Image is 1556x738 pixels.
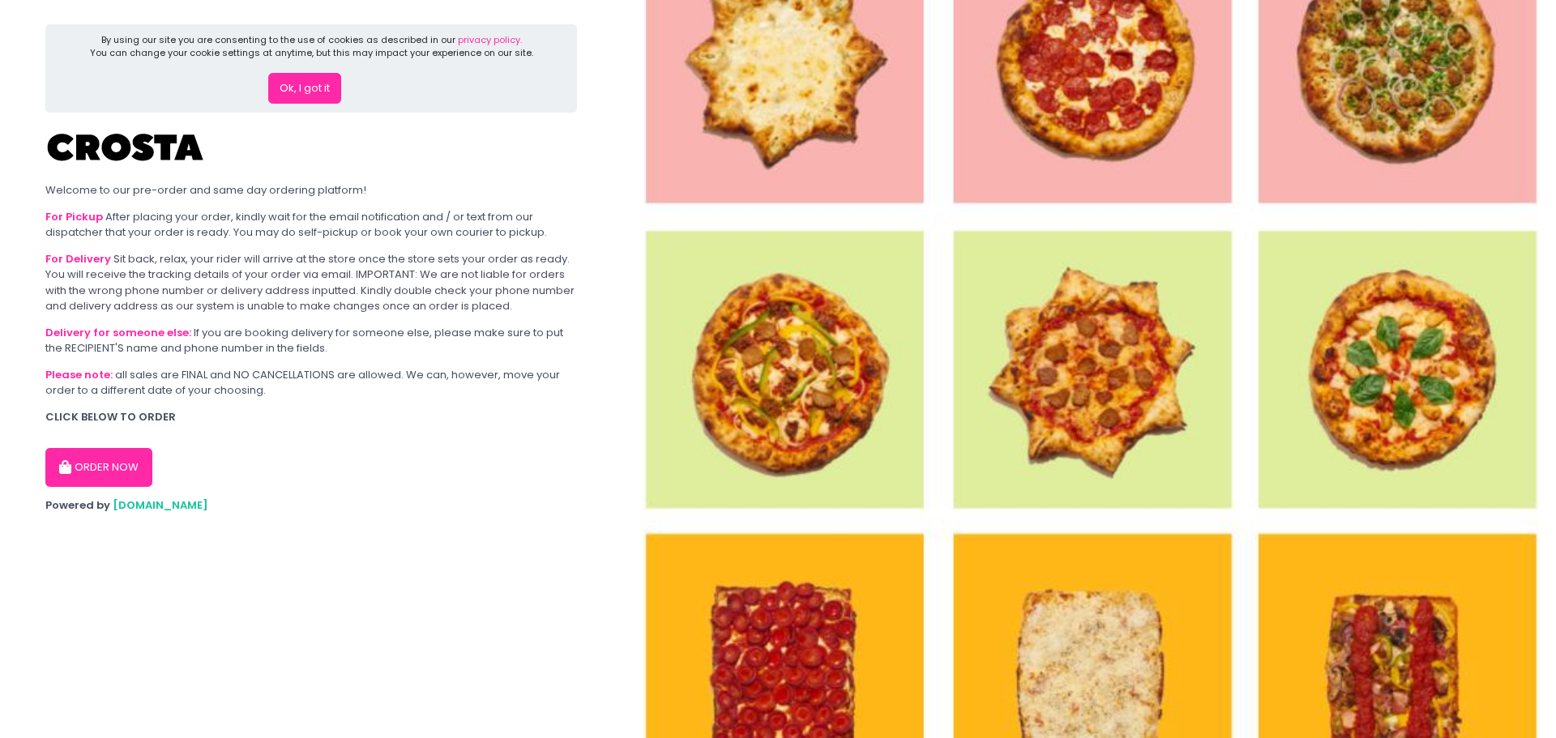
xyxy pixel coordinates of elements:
[268,73,341,104] button: Ok, I got it
[458,33,522,46] a: privacy policy.
[113,497,208,513] a: [DOMAIN_NAME]
[45,448,152,487] button: ORDER NOW
[45,209,577,241] div: After placing your order, kindly wait for the email notification and / or text from our dispatche...
[90,33,533,60] div: By using our site you are consenting to the use of cookies as described in our You can change you...
[45,367,113,382] b: Please note:
[45,409,577,425] div: CLICK BELOW TO ORDER
[45,367,577,399] div: all sales are FINAL and NO CANCELLATIONS are allowed. We can, however, move your order to a diffe...
[45,325,577,356] div: If you are booking delivery for someone else, please make sure to put the RECIPIENT'S name and ph...
[45,123,207,172] img: Crosta Pizzeria
[45,325,191,340] b: Delivery for someone else:
[45,251,111,267] b: For Delivery
[45,251,577,314] div: Sit back, relax, your rider will arrive at the store once the store sets your order as ready. You...
[45,209,103,224] b: For Pickup
[45,497,577,514] div: Powered by
[45,182,577,198] div: Welcome to our pre-order and same day ordering platform!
